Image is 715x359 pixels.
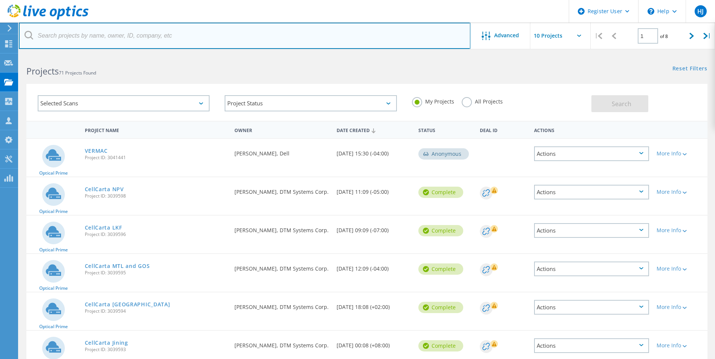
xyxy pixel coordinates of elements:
[39,324,68,329] span: Optical Prime
[534,185,649,199] div: Actions
[418,263,463,275] div: Complete
[8,16,89,21] a: Live Optics Dashboard
[39,209,68,214] span: Optical Prime
[26,65,59,77] b: Projects
[534,338,649,353] div: Actions
[476,123,531,137] div: Deal Id
[534,300,649,315] div: Actions
[418,148,469,160] div: Anonymous
[660,33,668,40] span: of 8
[494,33,519,38] span: Advanced
[231,123,333,137] div: Owner
[418,187,463,198] div: Complete
[38,95,210,111] div: Selected Scans
[333,254,415,279] div: [DATE] 12:09 (-04:00)
[418,340,463,351] div: Complete
[85,263,150,269] a: CellCarta MTL and GOS
[85,347,227,352] span: Project ID: 3039593
[85,194,227,198] span: Project ID: 3039598
[333,292,415,317] div: [DATE] 18:08 (+02:00)
[85,271,227,275] span: Project ID: 3039595
[672,66,707,72] a: Reset Filters
[231,331,333,356] div: [PERSON_NAME], DTM Systems Corp.
[85,232,227,237] span: Project ID: 3039596
[333,331,415,356] div: [DATE] 00:08 (+08:00)
[39,286,68,291] span: Optical Prime
[657,266,704,271] div: More Info
[657,151,704,156] div: More Info
[657,228,704,233] div: More Info
[231,177,333,202] div: [PERSON_NAME], DTM Systems Corp.
[333,123,415,137] div: Date Created
[333,216,415,240] div: [DATE] 09:09 (-07:00)
[39,171,68,175] span: Optical Prime
[612,100,631,108] span: Search
[85,340,128,345] a: CellCarta Jining
[657,343,704,348] div: More Info
[333,139,415,164] div: [DATE] 15:30 (-04:00)
[415,123,476,137] div: Status
[648,8,654,15] svg: \n
[700,23,715,49] div: |
[225,95,397,111] div: Project Status
[418,302,463,313] div: Complete
[85,309,227,313] span: Project ID: 3039594
[591,95,648,112] button: Search
[333,177,415,202] div: [DATE] 11:09 (-05:00)
[697,8,704,14] span: HJ
[534,146,649,161] div: Actions
[231,139,333,164] div: [PERSON_NAME], Dell
[231,216,333,240] div: [PERSON_NAME], DTM Systems Corp.
[19,23,470,49] input: Search projects by name, owner, ID, company, etc
[85,302,170,307] a: CellCarta [GEOGRAPHIC_DATA]
[462,97,503,104] label: All Projects
[231,254,333,279] div: [PERSON_NAME], DTM Systems Corp.
[85,155,227,160] span: Project ID: 3041441
[591,23,606,49] div: |
[39,248,68,252] span: Optical Prime
[81,123,231,137] div: Project Name
[657,304,704,310] div: More Info
[534,262,649,276] div: Actions
[85,187,124,192] a: CellCarta NPV
[412,97,454,104] label: My Projects
[530,123,653,137] div: Actions
[231,292,333,317] div: [PERSON_NAME], DTM Systems Corp.
[657,189,704,195] div: More Info
[85,225,122,230] a: CellCarta LKF
[59,70,96,76] span: 71 Projects Found
[85,148,108,154] a: VERMAC
[534,223,649,238] div: Actions
[418,225,463,236] div: Complete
